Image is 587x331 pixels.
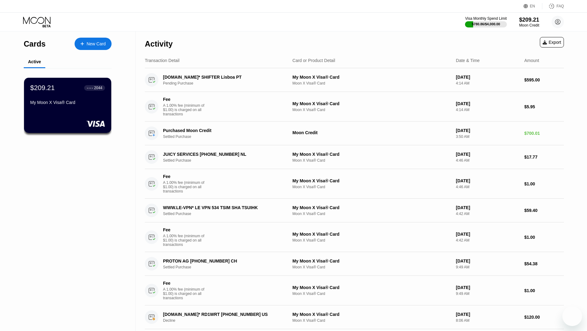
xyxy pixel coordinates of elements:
div: JUICY SERVICES [PHONE_NUMBER] NL [163,152,283,157]
div: WWW.LE-VPN* LE VPN 534 TSIM SHA TSUIHKSettled PurchaseMy Moon X Visa® CardMoon X Visa® Card[DATE]... [145,199,564,222]
div: [DATE] [456,128,520,133]
div: [DATE] [456,232,520,237]
div: New Card [87,41,106,47]
div: Export [540,37,564,48]
div: FeeA 1.00% fee (minimum of $1.00) is charged on all transactionsMy Moon X Visa® CardMoon X Visa® ... [145,169,564,199]
div: FeeA 1.00% fee (minimum of $1.00) is charged on all transactionsMy Moon X Visa® CardMoon X Visa® ... [145,276,564,305]
div: Visa Monthly Spend Limit$780.86/$4,000.00 [465,16,507,27]
div: $54.38 [524,261,564,266]
div: 4:46 AM [456,158,520,163]
div: My Moon X Visa® Card [292,285,451,290]
div: JUICY SERVICES [PHONE_NUMBER] NLSettled PurchaseMy Moon X Visa® CardMoon X Visa® Card[DATE]4:46 A... [145,145,564,169]
div: My Moon X Visa® Card [30,100,105,105]
div: Moon X Visa® Card [292,158,451,163]
div: A 1.00% fee (minimum of $1.00) is charged on all transactions [163,287,209,300]
div: Moon Credit [519,23,539,27]
div: [DATE] [456,259,520,263]
div: Decline [163,318,291,323]
div: 2044 [94,86,102,90]
div: $120.00 [524,315,564,320]
div: Pending Purchase [163,81,291,85]
div: WWW.LE-VPN* LE VPN 534 TSIM SHA TSUIHK [163,205,283,210]
div: Moon X Visa® Card [292,81,451,85]
div: Moon X Visa® Card [292,292,451,296]
div: Settled Purchase [163,158,291,163]
div: Fee [163,174,206,179]
div: FeeA 1.00% fee (minimum of $1.00) is charged on all transactionsMy Moon X Visa® CardMoon X Visa® ... [145,222,564,252]
div: $1.00 [524,235,564,240]
div: Settled Purchase [163,212,291,216]
div: Visa Monthly Spend Limit [465,16,507,21]
div: [DATE] [456,312,520,317]
div: $59.40 [524,208,564,213]
div: $209.21 [519,17,539,23]
div: [DATE] [456,285,520,290]
div: Fee [163,281,206,286]
div: [DOMAIN_NAME]* RD1WRT [PHONE_NUMBER] US [163,312,283,317]
div: [DATE] [456,205,520,210]
div: Moon X Visa® Card [292,265,451,269]
div: $1.00 [524,181,564,186]
div: My Moon X Visa® Card [292,101,451,106]
div: $1.00 [524,288,564,293]
div: Moon Credit [292,130,451,135]
div: Moon X Visa® Card [292,212,451,216]
div: My Moon X Visa® Card [292,152,451,157]
div: Fee [163,97,206,102]
div: $5.95 [524,104,564,109]
div: [DOMAIN_NAME]* RD1WRT [PHONE_NUMBER] USDeclineMy Moon X Visa® CardMoon X Visa® Card[DATE]8:06 AM$... [145,305,564,329]
div: [DATE] [456,101,520,106]
div: FeeA 1.00% fee (minimum of $1.00) is charged on all transactionsMy Moon X Visa® CardMoon X Visa® ... [145,92,564,122]
div: 4:14 AM [456,108,520,112]
div: Moon X Visa® Card [292,318,451,323]
div: 9:49 AM [456,292,520,296]
div: PROTON AG [PHONE_NUMBER] CH [163,259,283,263]
div: $17.77 [524,155,564,159]
div: Fee [163,227,206,232]
div: A 1.00% fee (minimum of $1.00) is charged on all transactions [163,234,209,247]
div: Moon X Visa® Card [292,108,451,112]
div: 9:49 AM [456,265,520,269]
div: Amount [524,58,539,63]
div: A 1.00% fee (minimum of $1.00) is charged on all transactions [163,180,209,193]
div: FAQ [542,3,564,9]
iframe: Button to launch messaging window [562,306,582,326]
div: Purchased Moon Credit [163,128,283,133]
div: [DATE] [456,75,520,80]
div: [DATE] [456,178,520,183]
div: PROTON AG [PHONE_NUMBER] CHSettled PurchaseMy Moon X Visa® CardMoon X Visa® Card[DATE]9:49 AM$54.38 [145,252,564,276]
div: [DOMAIN_NAME]* SHIFTER Lisboa PT [163,75,283,80]
div: 4:46 AM [456,185,520,189]
div: $700.01 [524,131,564,136]
div: EN [530,4,535,8]
div: Activity [145,39,173,48]
div: [DATE] [456,152,520,157]
div: 4:42 AM [456,238,520,242]
div: Active [28,59,41,64]
div: My Moon X Visa® Card [292,232,451,237]
div: My Moon X Visa® Card [292,205,451,210]
div: Purchased Moon CreditSettled PurchaseMoon Credit[DATE]3:50 AM$700.01 [145,122,564,145]
div: $595.00 [524,77,564,82]
div: EN [524,3,542,9]
div: My Moon X Visa® Card [292,75,451,80]
div: [DOMAIN_NAME]* SHIFTER Lisboa PTPending PurchaseMy Moon X Visa® CardMoon X Visa® Card[DATE]4:14 A... [145,68,564,92]
div: $780.86 / $4,000.00 [472,22,500,26]
div: Transaction Detail [145,58,179,63]
div: Card or Product Detail [292,58,335,63]
div: $209.21 [30,84,55,92]
div: My Moon X Visa® Card [292,259,451,263]
div: Moon X Visa® Card [292,185,451,189]
div: 4:14 AM [456,81,520,85]
div: New Card [75,38,112,50]
div: FAQ [556,4,564,8]
div: My Moon X Visa® Card [292,178,451,183]
div: Export [543,40,561,45]
div: ● ● ● ● [87,87,93,89]
div: Cards [24,39,46,48]
div: 3:50 AM [456,134,520,139]
div: $209.21Moon Credit [519,17,539,27]
div: $209.21● ● ● ●2044My Moon X Visa® Card [24,78,111,133]
div: 8:06 AM [456,318,520,323]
